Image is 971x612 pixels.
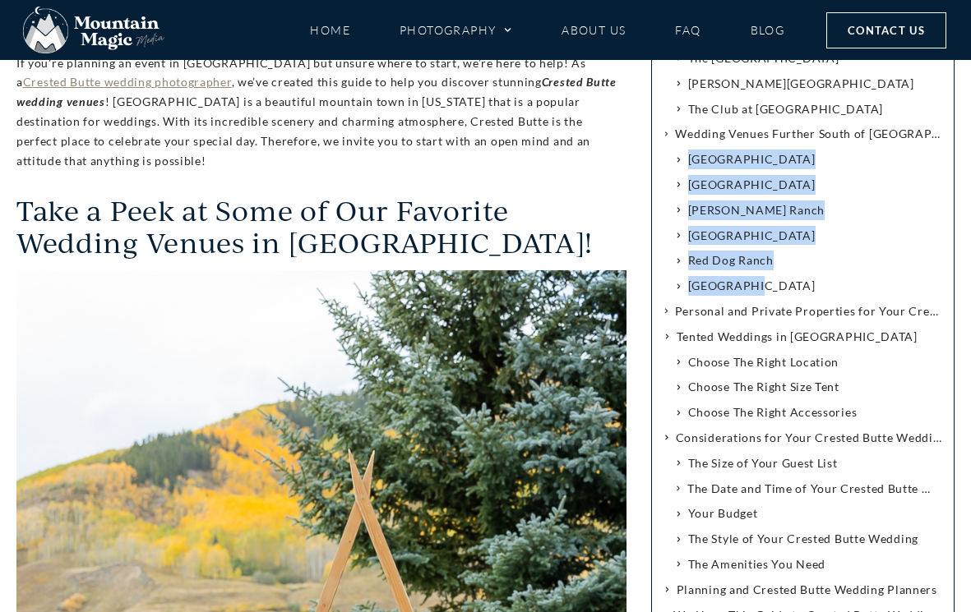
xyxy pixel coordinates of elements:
a: [GEOGRAPHIC_DATA] [688,150,816,169]
a: The Style of Your Crested Butte Wedding [688,529,918,549]
a: Planning and Crested Butte Wedding Planners [677,580,937,600]
a: The Club at [GEOGRAPHIC_DATA] [688,99,883,119]
a: Your Budget [688,504,758,523]
a: Wedding Venues Further South of [GEOGRAPHIC_DATA] [675,124,941,144]
nav: Menu [310,16,785,44]
a: Personal and Private Properties for Your Crested Butte Wedding [675,301,941,321]
a: Choose The Right Size Tent [688,377,839,397]
a: Red Dog Ranch [688,251,774,270]
a: Considerations for Your Crested Butte Wedding Venue [676,428,941,448]
a: Crested Butte wedding photographer [23,75,232,89]
a: Tented Weddings in [GEOGRAPHIC_DATA] [677,327,918,347]
a: Home [310,16,350,44]
a: [PERSON_NAME] Ranch [688,200,825,220]
a: Contact Us [826,12,946,48]
a: [PERSON_NAME][GEOGRAPHIC_DATA] [688,74,914,94]
a: [GEOGRAPHIC_DATA] [688,175,816,195]
img: Mountain Magic Media photography logo Crested Butte Photographer [23,7,164,54]
p: If you’re planning an event in [GEOGRAPHIC_DATA] but unsure where to start, we’re here to help! A... [16,53,627,171]
span: Contact Us [848,21,925,39]
a: [GEOGRAPHIC_DATA] [688,226,816,246]
a: Blog [751,16,785,44]
a: Choose The Right Accessories [688,403,858,422]
h2: Take a Peek at Some of Our Favorite Wedding Venues in [GEOGRAPHIC_DATA]! [16,194,627,257]
a: The Size of Your Guest List [688,453,838,473]
a: The Amenities You Need [688,554,825,574]
a: About Us [562,16,626,44]
a: The Date and Time of Your Crested Butte Wedding [687,479,941,499]
a: FAQ [675,16,701,44]
a: [GEOGRAPHIC_DATA] [688,276,816,296]
a: Choose The Right Location [688,352,839,372]
a: Photography [400,16,512,44]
